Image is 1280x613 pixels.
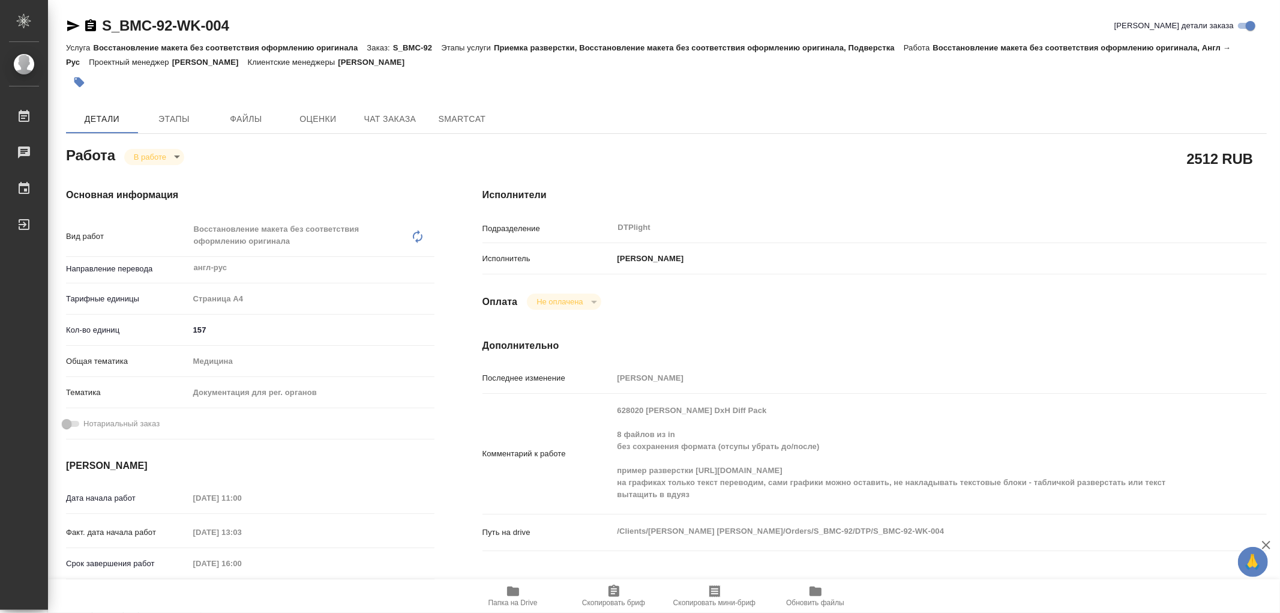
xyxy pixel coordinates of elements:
h4: [PERSON_NAME] [66,459,434,473]
span: Детали [73,112,131,127]
button: Не оплачена [533,297,586,307]
button: Скопировать бриф [563,579,664,613]
p: Проектный менеджер [89,58,172,67]
p: Факт. дата начала работ [66,527,189,539]
p: Срок завершения работ [66,558,189,570]
input: Пустое поле [189,489,294,507]
span: [PERSON_NAME] детали заказа [1114,20,1234,32]
p: Путь на drive [482,527,613,539]
span: 🙏 [1243,549,1263,575]
p: Тематика [66,387,189,399]
p: Приемка разверстки, Восстановление макета без соответствия оформлению оригинала, Подверстка [494,43,904,52]
button: 🙏 [1238,547,1268,577]
textarea: 628020 [PERSON_NAME] DxH Diff Pack 8 файлов из in без сохранения формата (отсупы убрать до/после)... [613,400,1201,505]
span: Нотариальный заказ [83,418,160,430]
span: Скопировать бриф [582,599,645,607]
div: Документация для рег. органов [189,382,434,403]
p: Комментарий к работе [482,448,613,460]
p: Дата начала работ [66,492,189,504]
span: Обновить файлы [786,599,844,607]
p: [PERSON_NAME] [338,58,413,67]
div: Медицина [189,351,434,372]
span: Чат заказа [361,112,419,127]
p: Услуга [66,43,93,52]
p: [PERSON_NAME] [613,253,684,265]
button: Скопировать ссылку для ЯМессенджера [66,19,80,33]
p: Восстановление макета без соответствия оформлению оригинала [93,43,367,52]
p: Направление перевода [66,263,189,275]
div: В работе [124,149,184,165]
p: Исполнитель [482,253,613,265]
p: Тарифные единицы [66,293,189,305]
p: Работа [904,43,933,52]
input: Пустое поле [189,524,294,541]
h4: Оплата [482,295,518,309]
p: Последнее изменение [482,372,613,384]
input: Пустое поле [189,555,294,572]
p: S_BMC-92 [393,43,441,52]
textarea: /Clients/[PERSON_NAME] [PERSON_NAME]/Orders/S_BMC-92/DTP/S_BMC-92-WK-004 [613,521,1201,542]
span: Скопировать мини-бриф [673,599,756,607]
h4: Исполнители [482,188,1267,202]
h2: Работа [66,143,115,165]
button: Папка на Drive [463,579,563,613]
div: В работе [527,294,601,310]
p: Этапы услуги [441,43,494,52]
p: [PERSON_NAME] [172,58,248,67]
p: Клиентские менеджеры [248,58,338,67]
input: ✎ Введи что-нибудь [189,321,434,339]
button: Скопировать ссылку [83,19,98,33]
p: Общая тематика [66,355,189,367]
p: Подразделение [482,223,613,235]
a: S_BMC-92-WK-004 [102,17,229,34]
button: Добавить тэг [66,69,92,95]
h4: Основная информация [66,188,434,202]
p: Вид работ [66,231,189,243]
p: Кол-во единиц [66,324,189,336]
span: SmartCat [433,112,491,127]
h2: 2512 RUB [1187,148,1253,169]
button: Обновить файлы [765,579,866,613]
h4: Дополнительно [482,339,1267,353]
div: Страница А4 [189,289,434,309]
button: Скопировать мини-бриф [664,579,765,613]
span: Этапы [145,112,203,127]
span: Файлы [217,112,275,127]
p: Заказ: [367,43,392,52]
input: Пустое поле [613,369,1201,387]
span: Оценки [289,112,347,127]
span: Папка на Drive [488,599,538,607]
button: В работе [130,152,170,162]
